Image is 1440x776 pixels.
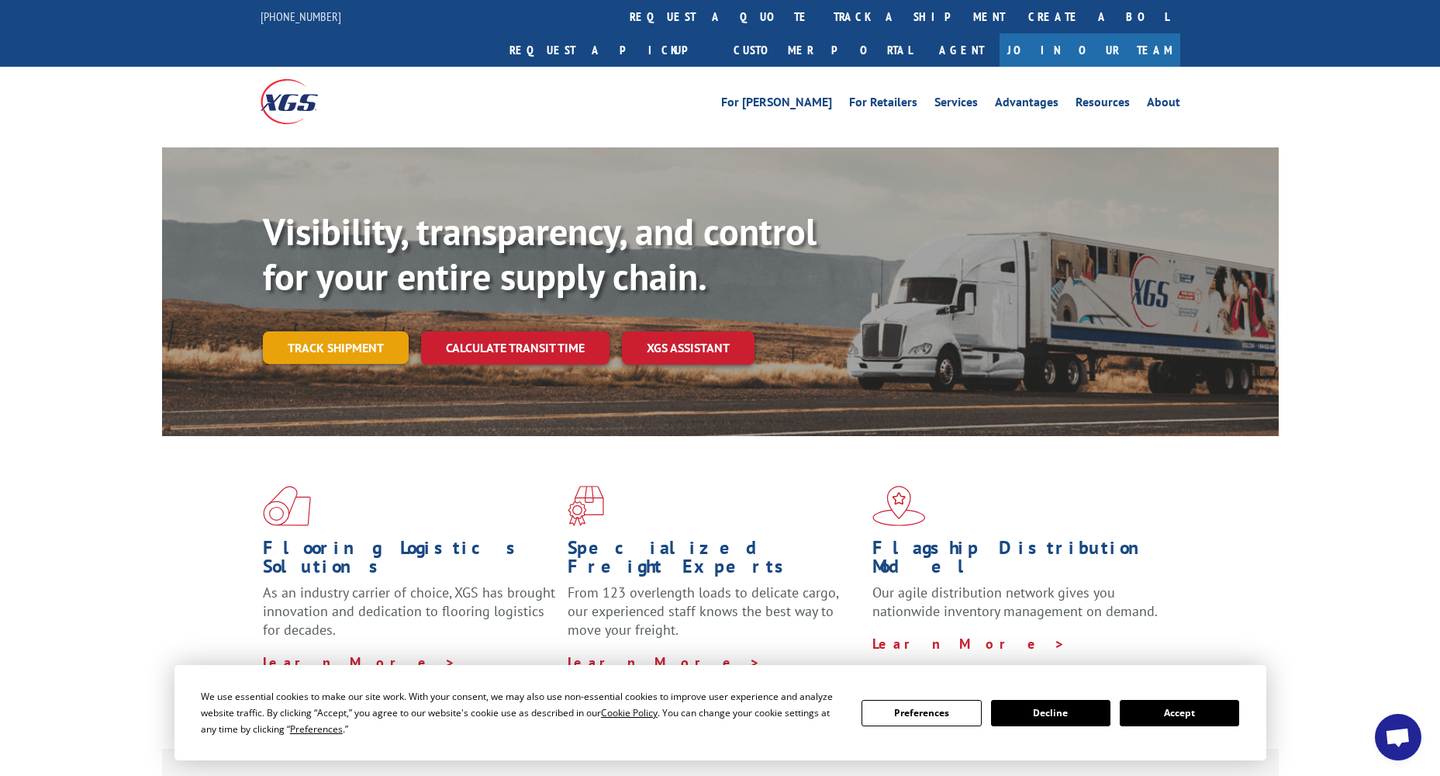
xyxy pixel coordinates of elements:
a: Learn More > [263,653,456,671]
a: Services [934,96,978,113]
button: Accept [1120,700,1239,726]
a: Track shipment [263,331,409,364]
b: Visibility, transparency, and control for your entire supply chain. [263,207,817,300]
a: Calculate transit time [421,331,609,365]
span: As an industry carrier of choice, XGS has brought innovation and dedication to flooring logistics... [263,584,555,639]
a: [PHONE_NUMBER] [261,9,341,24]
a: Advantages [995,96,1058,113]
button: Decline [991,700,1110,726]
h1: Flagship Distribution Model [872,539,1165,584]
a: Learn More > [872,635,1065,653]
a: Resources [1076,96,1130,113]
a: Learn More > [568,653,761,671]
span: Cookie Policy [601,706,658,719]
div: We use essential cookies to make our site work. With your consent, we may also use non-essential ... [201,688,843,737]
a: For [PERSON_NAME] [721,96,832,113]
p: From 123 overlength loads to delicate cargo, our experienced staff knows the best way to move you... [568,584,861,653]
a: About [1147,96,1180,113]
span: Preferences [290,722,343,736]
img: xgs-icon-flagship-distribution-model-red [872,486,926,526]
img: xgs-icon-total-supply-chain-intelligence-red [263,486,311,526]
a: Agent [924,33,1000,67]
a: For Retailers [849,96,917,113]
h1: Flooring Logistics Solutions [263,539,556,584]
img: xgs-icon-focused-on-flooring-red [568,486,604,526]
a: Customer Portal [722,33,924,67]
a: Request a pickup [498,33,722,67]
div: Cookie Consent Prompt [174,665,1266,760]
button: Preferences [862,700,981,726]
h1: Specialized Freight Experts [568,539,861,584]
a: XGS ASSISTANT [622,331,755,365]
a: Join Our Team [1000,33,1180,67]
a: Open chat [1375,714,1421,760]
span: Our agile distribution network gives you nationwide inventory management on demand. [872,584,1158,620]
